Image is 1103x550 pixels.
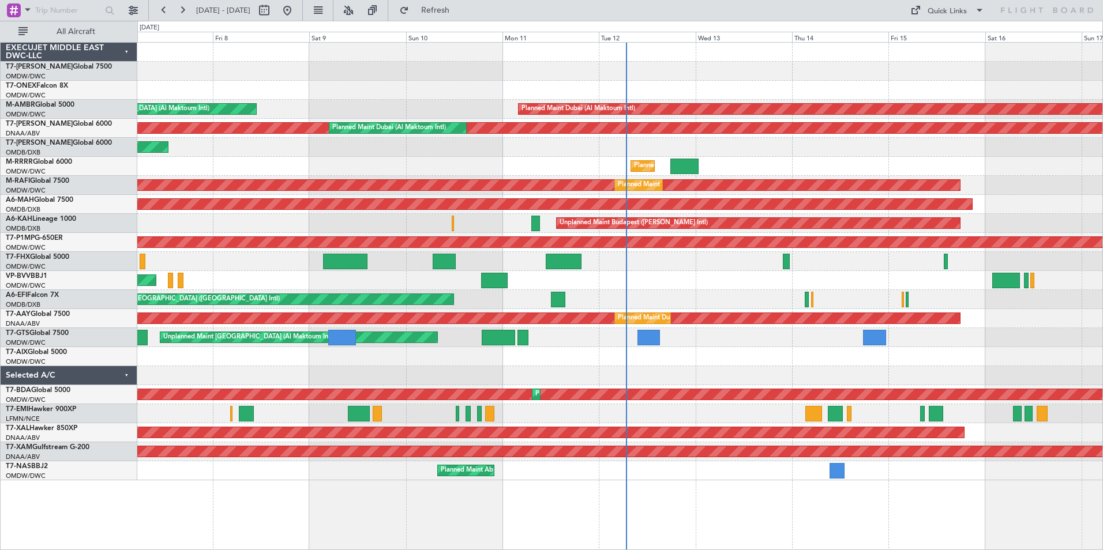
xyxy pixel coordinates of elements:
div: Planned Maint Dubai (Al Maktoum Intl) [332,119,446,137]
a: T7-[PERSON_NAME]Global 7500 [6,63,112,70]
span: T7-[PERSON_NAME] [6,120,73,127]
a: T7-[PERSON_NAME]Global 6000 [6,140,112,146]
a: T7-ONEXFalcon 8X [6,82,68,89]
a: T7-P1MPG-650ER [6,235,63,242]
span: All Aircraft [30,28,122,36]
div: Quick Links [928,6,967,17]
a: VP-BVVBBJ1 [6,273,47,280]
a: OMDW/DWC [6,167,46,176]
div: Wed 13 [696,32,792,42]
div: Planned Maint Dubai (Al Maktoum Intl) [535,386,649,403]
div: Planned Maint Dubai (Al Maktoum Intl) [522,100,635,118]
a: T7-AAYGlobal 7500 [6,311,70,318]
a: M-RRRRGlobal 6000 [6,159,72,165]
span: A6-EFI [6,292,27,299]
div: [DATE] [140,23,159,33]
div: Unplanned Maint [GEOGRAPHIC_DATA] ([GEOGRAPHIC_DATA] Intl) [79,291,280,308]
a: T7-GTSGlobal 7500 [6,330,69,337]
a: OMDW/DWC [6,91,46,100]
a: OMDW/DWC [6,338,46,347]
span: T7-ONEX [6,82,36,89]
div: Planned Maint Dubai (Al Maktoum Intl) [618,176,731,194]
a: DNAA/ABV [6,434,40,442]
div: Sat 16 [985,32,1082,42]
a: OMDW/DWC [6,281,46,290]
span: A6-KAH [6,216,32,223]
span: T7-GTS [6,330,29,337]
a: T7-NASBBJ2 [6,463,48,470]
span: T7-AIX [6,349,28,356]
div: Tue 12 [599,32,695,42]
a: OMDW/DWC [6,243,46,252]
span: T7-XAM [6,444,32,451]
a: DNAA/ABV [6,453,40,461]
div: Planned Maint Southend [634,157,706,175]
a: T7-XALHawker 850XP [6,425,77,432]
a: OMDW/DWC [6,186,46,195]
a: T7-EMIHawker 900XP [6,406,76,413]
a: OMDW/DWC [6,357,46,366]
a: OMDB/DXB [6,148,40,157]
span: A6-MAH [6,197,34,204]
span: T7-NAS [6,463,31,470]
a: T7-AIXGlobal 5000 [6,349,67,356]
a: M-AMBRGlobal 5000 [6,101,74,108]
span: T7-P1MP [6,235,35,242]
span: T7-AAY [6,311,31,318]
div: Thu 14 [792,32,888,42]
span: T7-FHX [6,254,30,261]
div: Planned Maint Dubai (Al Maktoum Intl) [618,310,731,327]
span: [DATE] - [DATE] [196,5,250,16]
span: M-RAFI [6,178,30,184]
a: T7-FHXGlobal 5000 [6,254,69,261]
span: VP-BVV [6,273,31,280]
span: M-RRRR [6,159,33,165]
a: OMDB/DXB [6,300,40,309]
a: A6-KAHLineage 1000 [6,216,76,223]
div: Thu 7 [117,32,213,42]
div: Mon 11 [502,32,599,42]
button: All Aircraft [13,22,125,41]
div: Fri 8 [213,32,309,42]
a: A6-MAHGlobal 7500 [6,197,73,204]
a: OMDW/DWC [6,472,46,480]
a: T7-[PERSON_NAME]Global 6000 [6,120,112,127]
a: LFMN/NCE [6,415,40,423]
a: DNAA/ABV [6,319,40,328]
a: OMDW/DWC [6,72,46,81]
button: Refresh [394,1,463,20]
span: T7-BDA [6,387,31,394]
a: OMDW/DWC [6,262,46,271]
span: Refresh [411,6,460,14]
div: Planned Maint Abuja ([PERSON_NAME] Intl) [441,462,571,479]
a: OMDW/DWC [6,395,46,404]
input: Trip Number [35,2,102,19]
a: OMDW/DWC [6,110,46,119]
a: M-RAFIGlobal 7500 [6,178,69,184]
span: T7-XAL [6,425,29,432]
div: Sun 10 [406,32,502,42]
span: T7-[PERSON_NAME] [6,140,73,146]
a: OMDB/DXB [6,224,40,233]
div: Fri 15 [888,32,985,42]
a: T7-BDAGlobal 5000 [6,387,70,394]
div: Unplanned Maint Budapest ([PERSON_NAME] Intl) [560,214,708,232]
div: Sat 9 [309,32,406,42]
button: Quick Links [905,1,990,20]
span: T7-EMI [6,406,28,413]
span: T7-[PERSON_NAME] [6,63,73,70]
a: T7-XAMGulfstream G-200 [6,444,89,451]
span: M-AMBR [6,101,35,108]
a: OMDB/DXB [6,205,40,214]
a: A6-EFIFalcon 7X [6,292,59,299]
a: DNAA/ABV [6,129,40,138]
div: Unplanned Maint [GEOGRAPHIC_DATA] (Al Maktoum Intl) [163,329,334,346]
